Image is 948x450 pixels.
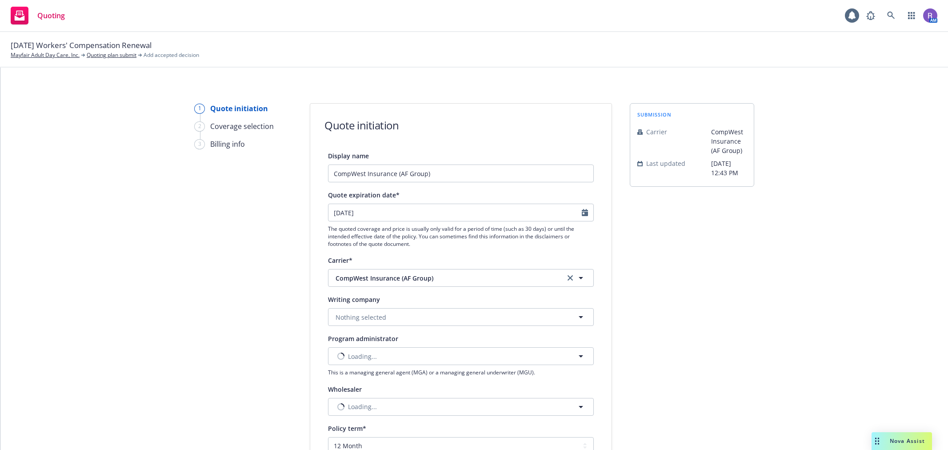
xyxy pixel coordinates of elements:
a: Quoting [7,3,68,28]
span: Program administrator [328,334,398,343]
span: This is a managing general agent (MGA) or a managing general underwriter (MGU). [328,369,594,376]
span: CompWest Insurance (AF Group) [711,127,747,155]
button: Loading... [328,347,594,365]
button: Nothing selected [328,308,594,326]
img: photo [923,8,937,23]
div: Billing info [210,139,245,149]
button: Loading... [328,398,594,416]
span: Wholesaler [328,385,362,394]
span: The quoted coverage and price is usually only valid for a period of time (such as 30 days) or unt... [328,225,594,248]
button: CompWest Insurance (AF Group)clear selection [328,269,594,287]
span: Carrier [646,127,667,137]
div: 3 [194,139,205,149]
span: Nova Assist [890,437,925,445]
div: Drag to move [872,432,883,450]
span: Carrier* [328,256,352,265]
a: Quoting plan submit [87,51,136,59]
span: Policy term* [328,424,366,433]
span: Last updated [646,159,685,168]
span: Add accepted decision [144,51,199,59]
div: Coverage selection [210,121,274,132]
span: Writing company [328,295,380,304]
a: Report a Bug [862,7,880,24]
a: Mayfair Adult Day Care, Inc. [11,51,80,59]
svg: Calendar [582,209,588,216]
span: Quoting [37,12,65,19]
span: Nothing selected [336,313,386,322]
span: submission [637,111,672,118]
div: 1 [194,104,205,114]
a: Switch app [903,7,920,24]
span: [DATE] 12:43 PM [711,159,747,177]
span: Loading... [348,402,377,411]
a: clear selection [565,273,576,283]
span: Quote expiration date* [328,191,400,199]
span: Display name [328,152,369,160]
input: MM/DD/YYYY [328,204,582,221]
div: Quote initiation [210,103,268,114]
a: Search [882,7,900,24]
span: [DATE] Workers' Compensation Renewal [11,40,152,51]
span: CompWest Insurance (AF Group) [336,273,552,283]
div: 2 [194,121,205,132]
button: Nova Assist [872,432,932,450]
h1: Quote initiation [324,118,399,133]
span: Loading... [348,352,377,361]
